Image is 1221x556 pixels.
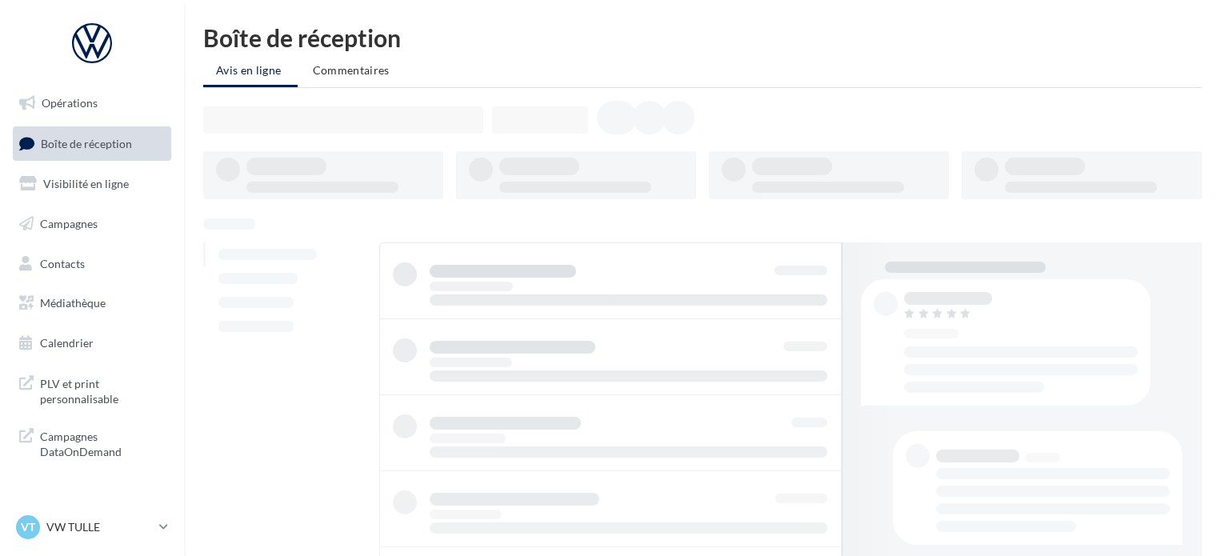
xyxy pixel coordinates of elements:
a: Visibilité en ligne [10,167,174,201]
span: VT [21,519,35,535]
a: PLV et print personnalisable [10,366,174,414]
span: Commentaires [313,63,390,77]
span: Opérations [42,96,98,110]
a: Médiathèque [10,286,174,320]
span: Campagnes DataOnDemand [40,426,165,460]
a: Contacts [10,247,174,281]
a: Opérations [10,86,174,120]
span: Campagnes [40,217,98,230]
a: Campagnes [10,207,174,241]
span: PLV et print personnalisable [40,373,165,407]
a: Calendrier [10,326,174,360]
span: Contacts [40,256,85,270]
span: Calendrier [40,336,94,350]
a: Campagnes DataOnDemand [10,419,174,466]
a: Boîte de réception [10,126,174,161]
span: Visibilité en ligne [43,177,129,190]
div: Boîte de réception [203,26,1202,50]
p: VW TULLE [46,519,153,535]
span: Boîte de réception [41,136,132,150]
a: VT VW TULLE [13,512,171,542]
span: Médiathèque [40,296,106,310]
